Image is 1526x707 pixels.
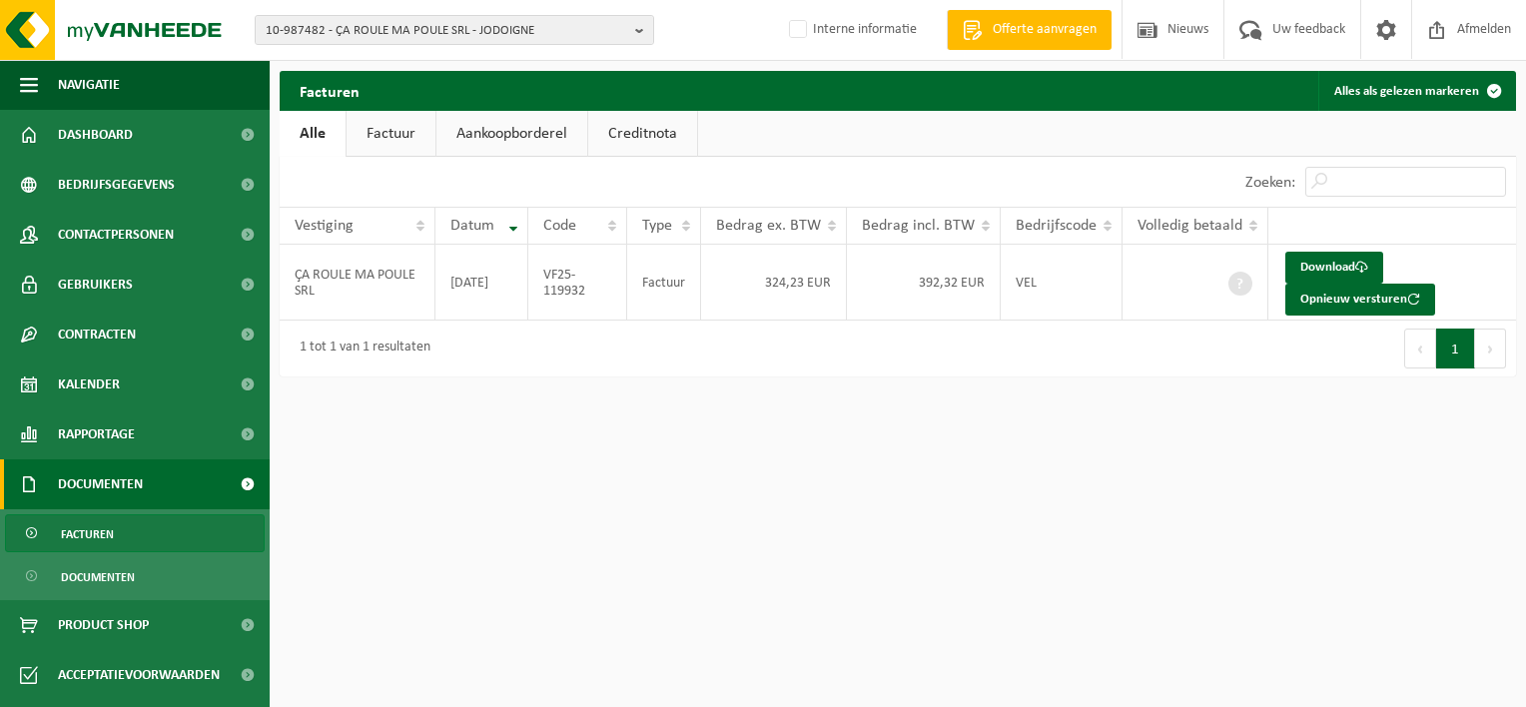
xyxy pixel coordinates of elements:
[5,514,265,552] a: Facturen
[58,459,143,509] span: Documenten
[1404,329,1436,368] button: Previous
[280,245,435,321] td: ÇA ROULE MA POULE SRL
[5,557,265,595] a: Documenten
[862,218,975,234] span: Bedrag incl. BTW
[450,218,494,234] span: Datum
[290,331,430,366] div: 1 tot 1 van 1 resultaten
[1016,218,1097,234] span: Bedrijfscode
[528,245,626,321] td: VF25-119932
[847,245,1001,321] td: 392,32 EUR
[1138,218,1242,234] span: Volledig betaald
[347,111,435,157] a: Factuur
[642,218,672,234] span: Type
[1001,245,1123,321] td: VEL
[58,160,175,210] span: Bedrijfsgegevens
[61,558,135,596] span: Documenten
[785,15,917,45] label: Interne informatie
[588,111,697,157] a: Creditnota
[61,515,114,553] span: Facturen
[58,600,149,650] span: Product Shop
[280,111,346,157] a: Alle
[58,260,133,310] span: Gebruikers
[701,245,847,321] td: 324,23 EUR
[58,310,136,359] span: Contracten
[1475,329,1506,368] button: Next
[1436,329,1475,368] button: 1
[1318,71,1514,111] button: Alles als gelezen markeren
[988,20,1102,40] span: Offerte aanvragen
[58,359,120,409] span: Kalender
[436,111,587,157] a: Aankoopborderel
[435,245,528,321] td: [DATE]
[627,245,701,321] td: Factuur
[255,15,654,45] button: 10-987482 - ÇA ROULE MA POULE SRL - JODOIGNE
[58,409,135,459] span: Rapportage
[58,650,220,700] span: Acceptatievoorwaarden
[543,218,576,234] span: Code
[716,218,821,234] span: Bedrag ex. BTW
[295,218,354,234] span: Vestiging
[1285,252,1383,284] a: Download
[1285,284,1435,316] button: Opnieuw versturen
[266,16,627,46] span: 10-987482 - ÇA ROULE MA POULE SRL - JODOIGNE
[947,10,1112,50] a: Offerte aanvragen
[1245,175,1295,191] label: Zoeken:
[58,110,133,160] span: Dashboard
[280,71,380,110] h2: Facturen
[58,210,174,260] span: Contactpersonen
[58,60,120,110] span: Navigatie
